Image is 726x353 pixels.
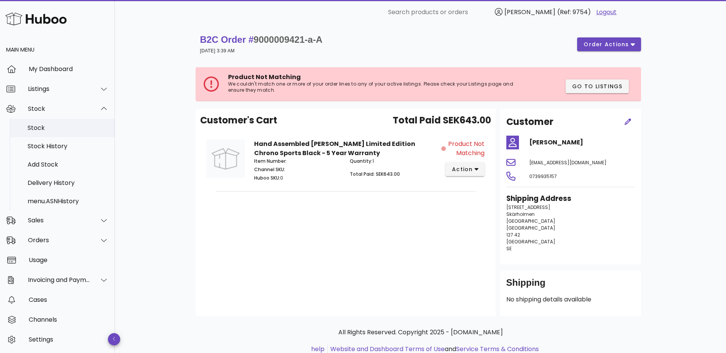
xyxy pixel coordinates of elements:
span: Total Paid SEK643.00 [393,113,491,127]
span: order actions [583,40,629,49]
span: Huboo SKU: [254,175,280,181]
h2: Customer [506,115,553,129]
span: action [452,165,473,173]
span: Product Not Matching [228,73,301,81]
button: action [445,162,485,176]
strong: Hand Assembled [PERSON_NAME] Limited Edition Chrono Sports Black - 5 Year Warranty [254,139,415,157]
strong: B2C Order # [200,34,323,45]
div: Delivery History [28,179,109,186]
img: Huboo Logo [5,11,67,27]
h3: Shipping Address [506,193,635,204]
div: Stock [28,105,90,112]
a: Logout [596,8,617,17]
span: Product Not Matching [447,139,485,158]
span: Customer's Cart [200,113,277,127]
span: Channel SKU: [254,166,285,173]
span: Go to Listings [572,83,623,91]
span: (Ref: 9754) [557,8,591,16]
div: Invoicing and Payments [28,276,90,283]
p: All Rights Reserved. Copyright 2025 - [DOMAIN_NAME] [202,328,640,337]
div: Shipping [506,277,635,295]
span: [GEOGRAPHIC_DATA] [506,218,555,224]
span: Item Number: [254,158,287,164]
span: Total Paid: SEK643.00 [350,171,400,177]
span: 0739935157 [529,173,557,180]
p: 0 [254,175,341,181]
button: order actions [577,37,641,51]
span: [PERSON_NAME] [504,8,555,16]
div: Orders [28,236,90,244]
span: Quantity: [350,158,372,164]
div: Stock History [28,142,109,150]
p: 1 [350,158,437,165]
img: Product Image [206,139,245,178]
span: 127 42 [506,232,520,238]
span: [EMAIL_ADDRESS][DOMAIN_NAME] [529,159,607,166]
div: Channels [29,316,109,323]
div: Usage [29,256,109,264]
span: [STREET_ADDRESS] [506,204,550,211]
p: No shipping details available [506,295,635,304]
span: Skärholmen [506,211,535,217]
span: [GEOGRAPHIC_DATA] [506,225,555,231]
button: Go to Listings [566,79,629,93]
div: Listings [28,85,90,92]
div: Stock [28,124,109,131]
div: Settings [29,336,109,343]
span: SE [506,245,512,252]
div: menu.ASNHistory [28,198,109,205]
h4: [PERSON_NAME] [529,138,635,147]
p: We couldn't match one or more of your order lines to any of your active listings. Please check yo... [228,81,528,93]
span: [GEOGRAPHIC_DATA] [506,238,555,245]
div: My Dashboard [29,65,109,73]
span: 9000009421-a-A [254,34,323,45]
div: Sales [28,217,90,224]
small: [DATE] 3:39 AM [200,48,235,53]
div: Cases [29,296,109,303]
div: Add Stock [28,161,109,168]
